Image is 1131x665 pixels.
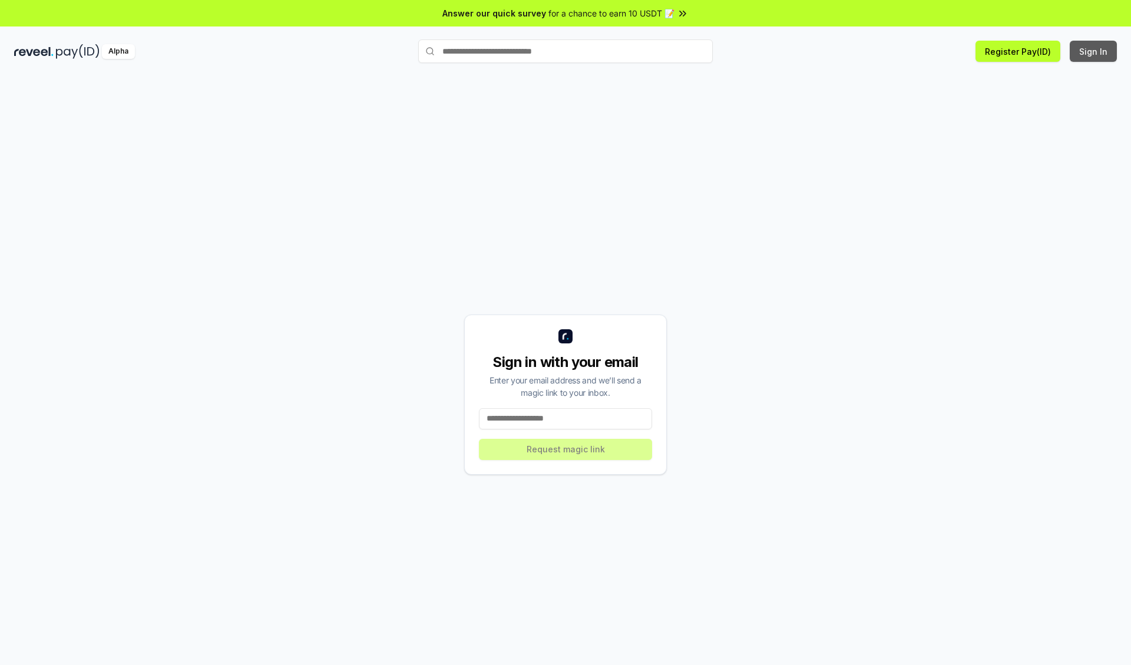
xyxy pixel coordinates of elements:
[548,7,674,19] span: for a chance to earn 10 USDT 📝
[1070,41,1117,62] button: Sign In
[479,353,652,372] div: Sign in with your email
[442,7,546,19] span: Answer our quick survey
[479,374,652,399] div: Enter your email address and we’ll send a magic link to your inbox.
[56,44,100,59] img: pay_id
[975,41,1060,62] button: Register Pay(ID)
[102,44,135,59] div: Alpha
[14,44,54,59] img: reveel_dark
[558,329,573,343] img: logo_small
